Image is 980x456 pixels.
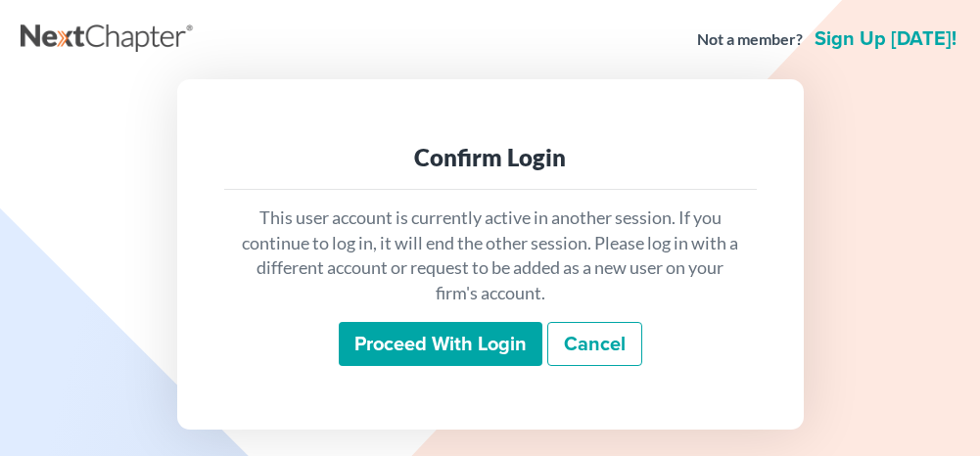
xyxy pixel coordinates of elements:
a: Sign up [DATE]! [811,29,960,49]
strong: Not a member? [697,28,803,51]
input: Proceed with login [339,322,542,367]
a: Cancel [547,322,642,367]
p: This user account is currently active in another session. If you continue to log in, it will end ... [240,205,741,306]
div: Confirm Login [240,142,741,173]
